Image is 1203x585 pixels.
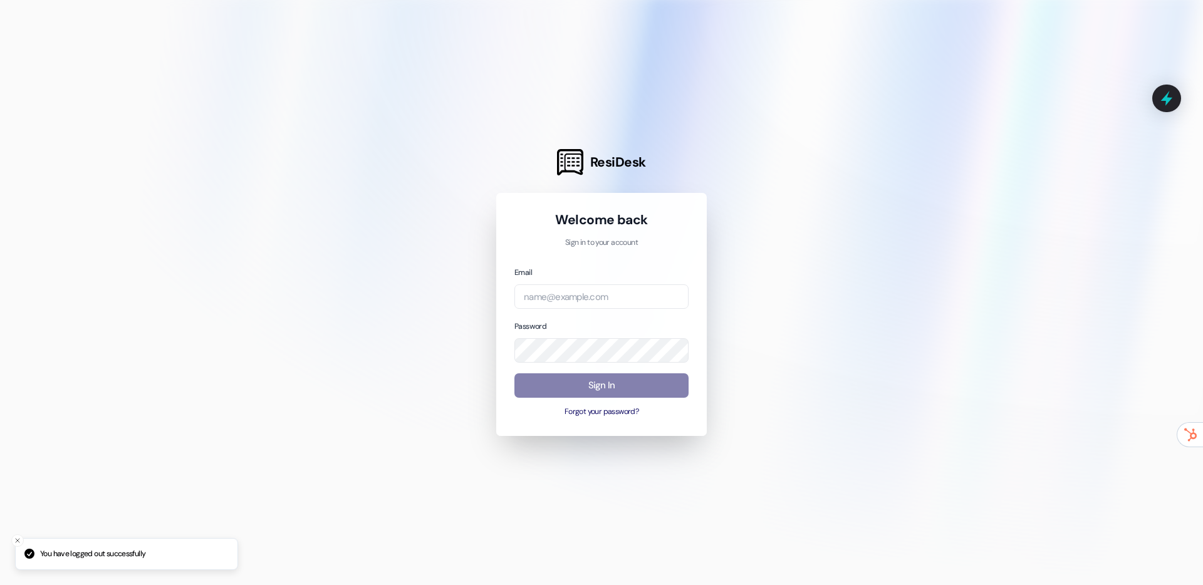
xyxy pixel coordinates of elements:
[514,267,532,277] label: Email
[514,321,546,331] label: Password
[40,549,145,560] p: You have logged out successfully
[514,373,689,398] button: Sign In
[557,149,583,175] img: ResiDesk Logo
[11,534,24,547] button: Close toast
[514,284,689,309] input: name@example.com
[514,406,689,418] button: Forgot your password?
[590,153,646,171] span: ResiDesk
[514,237,689,249] p: Sign in to your account
[514,211,689,229] h1: Welcome back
